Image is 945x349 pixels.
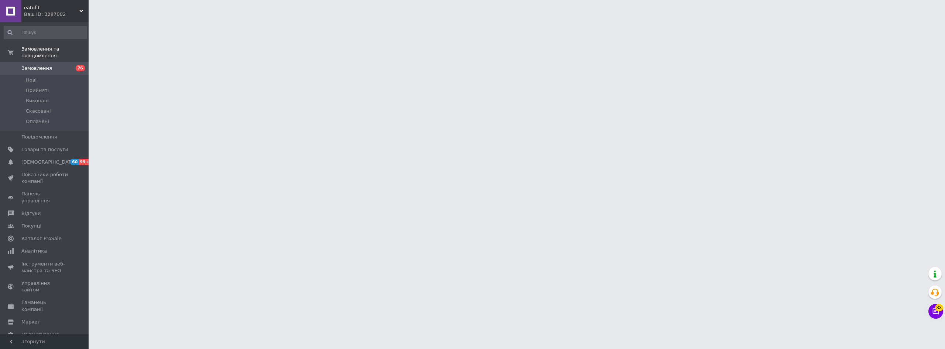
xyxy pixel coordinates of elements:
span: eatofit [24,4,79,11]
span: Замовлення [21,65,52,72]
div: Ваш ID: 3287002 [24,11,89,18]
span: Управління сайтом [21,280,68,293]
span: 33 [935,304,943,311]
span: Маркет [21,319,40,325]
span: Виконані [26,97,49,104]
span: 99+ [79,159,91,165]
span: Товари та послуги [21,146,68,153]
span: Аналітика [21,248,47,254]
span: Оплачені [26,118,49,125]
span: Каталог ProSale [21,235,61,242]
span: Покупці [21,223,41,229]
span: Скасовані [26,108,51,114]
input: Пошук [4,26,87,39]
span: Панель управління [21,191,68,204]
span: Гаманець компанії [21,299,68,312]
span: 76 [76,65,85,71]
span: Налаштування [21,331,59,338]
span: Інструменти веб-майстра та SEO [21,261,68,274]
span: Відгуки [21,210,41,217]
span: Нові [26,77,37,83]
span: Замовлення та повідомлення [21,46,89,59]
span: Прийняті [26,87,49,94]
span: [DEMOGRAPHIC_DATA] [21,159,76,165]
span: 60 [70,159,79,165]
span: Повідомлення [21,134,57,140]
button: Чат з покупцем33 [928,304,943,319]
span: Показники роботи компанії [21,171,68,185]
